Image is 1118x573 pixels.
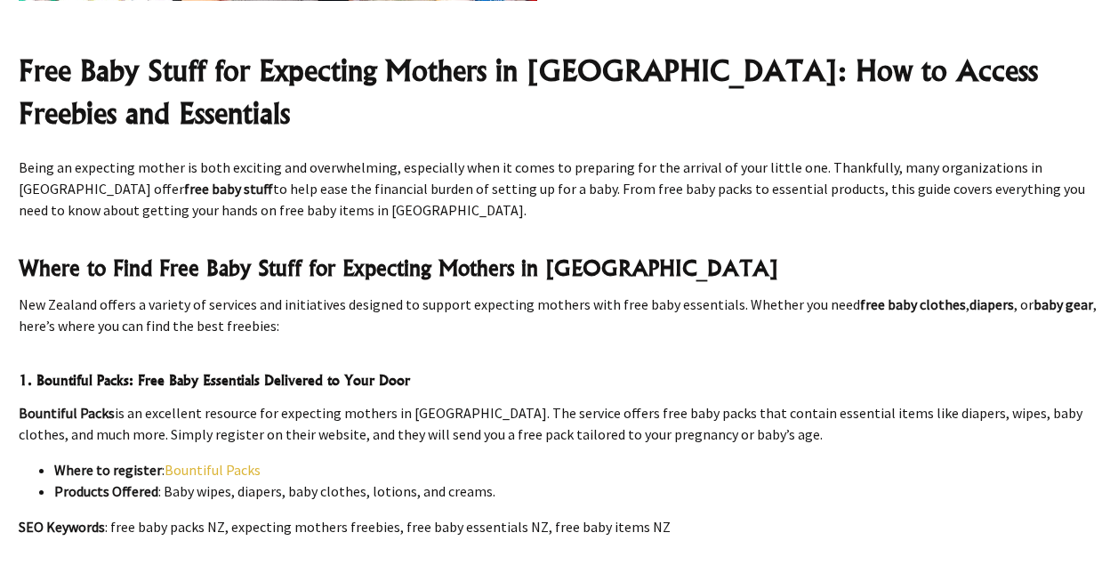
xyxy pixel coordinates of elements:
[19,402,1100,445] p: is an excellent resource for expecting mothers in [GEOGRAPHIC_DATA]. The service offers free baby...
[860,295,966,313] strong: free baby clothes
[19,371,410,389] strong: 1. Bountiful Packs: Free Baby Essentials Delivered to Your Door
[19,516,1100,537] p: : free baby packs NZ, expecting mothers freebies, free baby essentials NZ, free baby items NZ
[54,459,1100,480] li: :
[19,254,778,281] strong: Where to Find Free Baby Stuff for Expecting Mothers in [GEOGRAPHIC_DATA]
[19,518,105,536] strong: SEO Keywords
[19,52,1038,131] strong: Free Baby Stuff for Expecting Mothers in [GEOGRAPHIC_DATA]: How to Access Freebies and Essentials
[1034,295,1093,313] strong: baby gear
[54,482,158,500] strong: Products Offered
[184,180,273,198] strong: free baby stuff
[969,295,1014,313] strong: diapers
[19,157,1100,221] p: Being an expecting mother is both exciting and overwhelming, especially when it comes to preparin...
[54,480,1100,502] li: : Baby wipes, diapers, baby clothes, lotions, and creams.
[54,461,162,479] strong: Where to register
[165,461,261,479] a: Bountiful Packs
[19,294,1100,336] p: New Zealand offers a variety of services and initiatives designed to support expecting mothers wi...
[19,404,115,422] strong: Bountiful Packs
